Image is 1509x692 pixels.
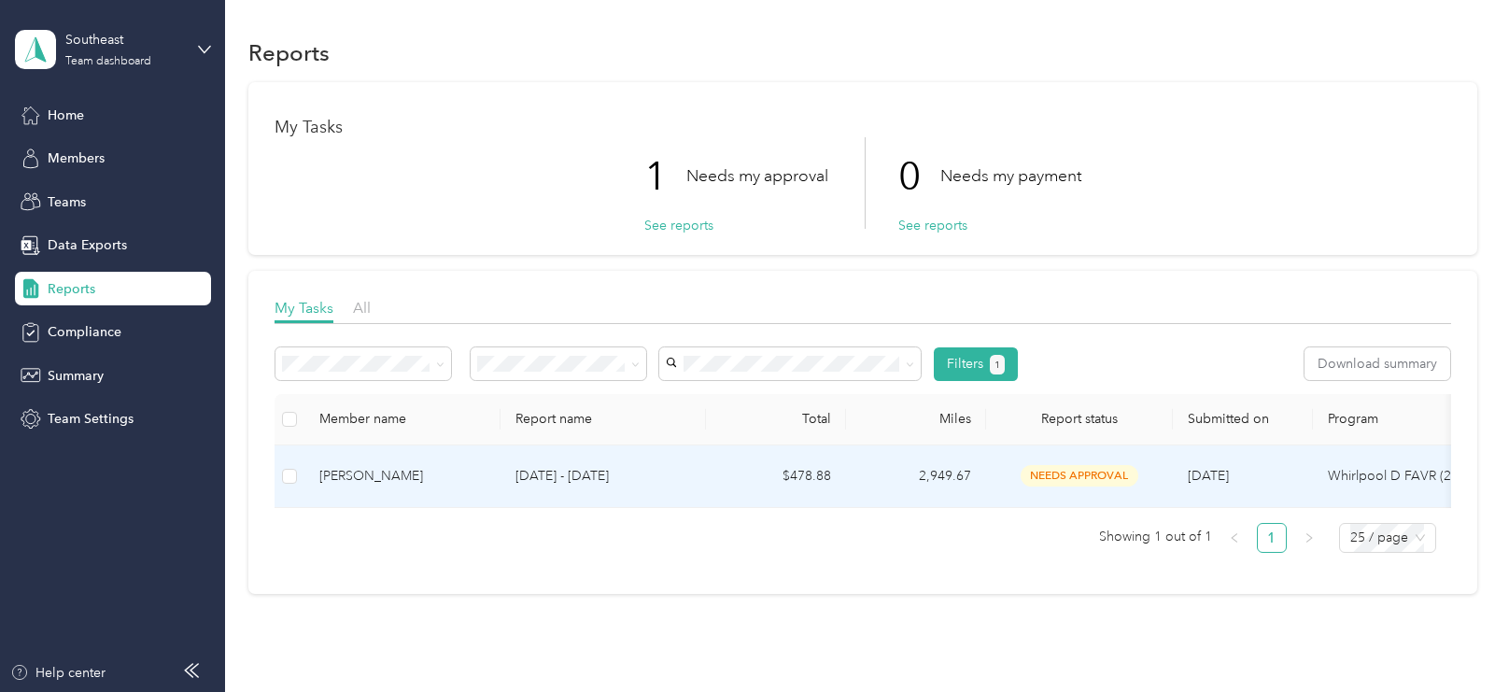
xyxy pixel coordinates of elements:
[65,30,182,49] div: Southeast
[1220,523,1249,553] li: Previous Page
[48,279,95,299] span: Reports
[275,299,333,317] span: My Tasks
[861,411,971,427] div: Miles
[10,663,106,683] button: Help center
[515,466,691,487] p: [DATE] - [DATE]
[248,43,330,63] h1: Reports
[65,56,151,67] div: Team dashboard
[1001,411,1158,427] span: Report status
[846,445,986,508] td: 2,949.67
[1188,468,1229,484] span: [DATE]
[319,411,486,427] div: Member name
[940,164,1081,188] p: Needs my payment
[721,411,831,427] div: Total
[48,322,121,342] span: Compliance
[1404,587,1509,692] iframe: Everlance-gr Chat Button Frame
[501,394,706,445] th: Report name
[1294,523,1324,553] button: right
[1339,523,1436,553] div: Page Size
[48,106,84,125] span: Home
[644,137,686,216] p: 1
[48,148,105,168] span: Members
[994,357,1000,374] span: 1
[1099,523,1212,551] span: Showing 1 out of 1
[48,235,127,255] span: Data Exports
[1173,394,1313,445] th: Submitted on
[1220,523,1249,553] button: left
[48,409,134,429] span: Team Settings
[990,355,1006,374] button: 1
[1294,523,1324,553] li: Next Page
[1258,524,1286,552] a: 1
[898,216,967,235] button: See reports
[1257,523,1287,553] li: 1
[275,118,1451,137] h1: My Tasks
[48,192,86,212] span: Teams
[686,164,828,188] p: Needs my approval
[644,216,713,235] button: See reports
[48,366,104,386] span: Summary
[319,466,486,487] div: [PERSON_NAME]
[304,394,501,445] th: Member name
[1350,524,1425,552] span: 25 / page
[353,299,371,317] span: All
[1304,532,1315,544] span: right
[706,445,846,508] td: $478.88
[934,347,1019,381] button: Filters1
[1305,347,1450,380] button: Download summary
[1229,532,1240,544] span: left
[898,137,940,216] p: 0
[1021,465,1138,487] span: needs approval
